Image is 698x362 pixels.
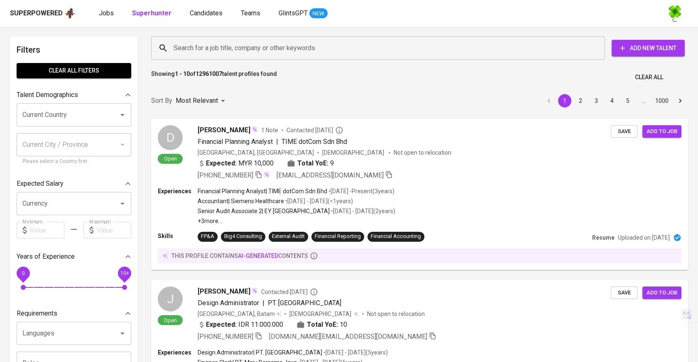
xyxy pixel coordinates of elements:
button: Go to page 2 [574,94,587,107]
span: PT. [GEOGRAPHIC_DATA] [268,299,341,307]
span: [EMAIL_ADDRESS][DOMAIN_NAME] [277,171,384,179]
span: Clear All [635,72,663,83]
button: Go to page 5 [621,94,634,107]
p: • [DATE] - Present ( 3 years ) [327,187,394,195]
a: Jobs [99,8,115,19]
button: Open [117,198,128,209]
p: Accountant | Siemens Healthcare [198,197,284,205]
p: • [DATE] - [DATE] ( 5 years ) [322,348,388,357]
span: [DEMOGRAPHIC_DATA] [289,310,353,318]
div: IDR 11.000.000 [198,320,283,330]
span: [PHONE_NUMBER] [198,333,253,340]
a: Superhunter [132,8,173,19]
p: Sort By [151,96,172,106]
button: Clear All filters [17,63,131,78]
span: 9 [330,158,334,168]
b: 12961007 [196,70,222,77]
span: Candidates [190,9,223,17]
p: • [DATE] - [DATE] ( <1 years ) [284,197,353,205]
img: magic_wand.svg [251,287,258,294]
span: Contacted [DATE] [287,126,343,134]
button: Open [117,328,128,339]
p: • [DATE] - [DATE] ( 2 years ) [330,207,395,215]
input: Value [97,222,131,238]
p: Showing of talent profiles found [151,70,277,85]
p: Talent Demographics [17,90,78,100]
b: Superhunter [132,9,171,17]
p: Resume [592,233,615,242]
span: TIME dotCom Sdn Bhd [282,138,347,146]
span: 10 [340,320,347,330]
b: Total YoE: [297,158,328,168]
span: Save [615,127,633,136]
a: GlintsGPT NEW [279,8,328,19]
p: +3 more ... [198,217,395,225]
span: [DEMOGRAPHIC_DATA] [322,148,385,157]
img: f9493b8c-82b8-4f41-8722-f5d69bb1b761.jpg [666,5,683,22]
span: [PERSON_NAME] [198,287,250,296]
button: Go to page 3 [590,94,603,107]
svg: By Malaysia recruiter [335,126,343,134]
a: DOpen[PERSON_NAME]1 NoteContacted [DATE]Financial Planning Analyst|TIME dotCom Sdn Bhd[GEOGRAPHIC... [151,119,688,270]
b: 1 - 10 [175,70,190,77]
nav: pagination navigation [541,94,688,107]
a: Candidates [190,8,224,19]
span: Teams [241,9,260,17]
span: | [262,298,265,308]
h6: Filters [17,43,131,56]
span: GlintsGPT [279,9,308,17]
p: this profile contains contents [171,252,308,260]
button: Go to page 1000 [653,94,671,107]
div: Expected Salary [17,175,131,192]
span: Save [615,288,633,298]
p: Requirements [17,309,57,318]
p: Financial Planning Analyst | TIME dotCom Sdn Bhd [198,187,327,195]
div: External Audit [272,233,305,241]
div: [GEOGRAPHIC_DATA], [GEOGRAPHIC_DATA] [198,148,314,157]
div: [GEOGRAPHIC_DATA], Batam [198,310,281,318]
div: Financial Accounting [371,233,421,241]
b: Expected: [206,158,237,168]
span: Open [161,317,180,324]
svg: By Batam recruiter [310,288,318,296]
b: Total YoE: [307,320,338,330]
p: Expected Salary [17,179,64,189]
span: Jobs [99,9,114,17]
p: Most Relevant [176,96,218,106]
div: … [637,97,650,105]
span: 1 Note [261,126,278,134]
span: AI-generated [238,253,278,259]
img: app logo [64,7,76,19]
p: Years of Experience [17,252,75,262]
span: Open [161,155,180,162]
span: Design Administrator [198,299,259,307]
a: Teams [241,8,262,19]
div: Superpowered [10,9,63,18]
button: Open [117,109,128,121]
div: Requirements [17,305,131,322]
span: | [276,137,278,147]
button: Add to job [642,125,681,138]
span: 10+ [120,270,129,276]
p: Design Administrator | PT. [GEOGRAPHIC_DATA] [198,348,322,357]
b: Expected: [206,320,237,330]
span: Financial Planning Analyst [198,138,273,146]
div: Years of Experience [17,248,131,265]
button: Go to next page [674,94,687,107]
div: Financial Reporting [315,233,361,241]
div: D [158,125,183,150]
span: Add to job [647,288,677,298]
span: [PERSON_NAME] [198,125,250,135]
p: Senior Audit Associate 2 | EY [GEOGRAPHIC_DATA] [198,207,330,215]
span: Clear All filters [23,66,125,76]
span: Add to job [647,127,677,136]
button: Add New Talent [612,40,685,56]
p: Please select a Country first [22,158,125,166]
div: J [158,287,183,311]
button: Save [611,287,637,299]
div: MYR 10,000 [198,158,274,168]
span: 0 [22,270,24,276]
div: Talent Demographics [17,87,131,103]
span: NEW [309,10,328,18]
button: Go to page 4 [605,94,619,107]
